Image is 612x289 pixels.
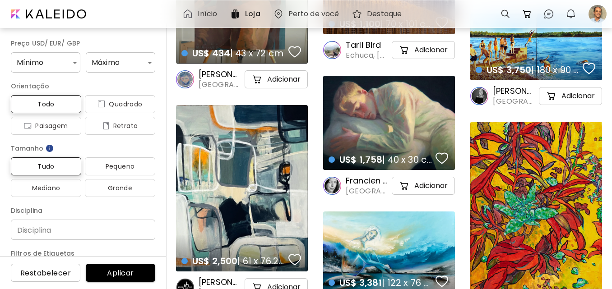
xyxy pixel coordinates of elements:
[470,14,602,80] a: US$ 3,750| 180 x 90 cmfavoriteshttps://cdn.kaleido.art/CDN/Artwork/172041/Primary/medium.webp?upd...
[414,181,448,190] h5: Adicionar
[546,91,557,101] img: cart-icon
[11,52,80,73] div: Mínimo
[267,75,301,84] h5: Adicionar
[566,9,576,19] img: bellIcon
[230,9,264,19] a: Loja
[339,276,382,289] span: US$ 3,381
[85,179,155,197] button: Grande
[92,120,148,131] span: Retrato
[192,255,237,267] span: US$ 2,500
[102,122,110,129] img: icon
[18,268,73,278] span: Restabelecer
[286,251,303,269] button: favorites
[245,70,308,88] button: cart-iconAdicionar
[199,80,243,90] span: [GEOGRAPHIC_DATA], [GEOGRAPHIC_DATA]
[367,10,402,18] h6: Destaque
[181,47,286,59] h4: | 43 x 72 cm
[392,41,455,59] button: cart-iconAdicionar
[252,74,263,85] img: cart-icon
[93,268,148,278] span: Aplicar
[181,255,286,267] h4: | 61 x 76.2 cm
[18,183,74,193] span: Mediano
[86,264,155,282] button: Aplicar
[176,105,308,271] a: US$ 2,500| 61 x 76.2 cmfavoriteshttps://cdn.kaleido.art/CDN/Artwork/172358/Primary/medium.webp?up...
[286,43,303,61] button: favorites
[288,10,339,18] h6: Perto de você
[493,86,537,96] h6: [PERSON_NAME]
[11,38,155,49] h6: Preço USD/ EUR/ GBP
[487,64,531,76] span: US$ 3,750
[176,69,308,90] a: [PERSON_NAME][GEOGRAPHIC_DATA], [GEOGRAPHIC_DATA]cart-iconAdicionar
[92,99,148,110] span: Quadrado
[323,40,455,60] a: Tarli BirdEchuca, [GEOGRAPHIC_DATA]cart-iconAdicionar
[493,96,537,106] span: [GEOGRAPHIC_DATA], [GEOGRAPHIC_DATA]
[563,6,579,22] button: bellIcon
[85,117,155,135] button: iconRetrato
[323,76,455,170] a: US$ 1,758| 40 x 30 cmfavoriteshttps://cdn.kaleido.art/CDN/Artwork/174393/Primary/medium.webp?upda...
[476,64,580,76] h4: | 180 x 90 cm
[18,161,74,172] span: Tudo
[11,179,81,197] button: Mediano
[199,277,243,288] h6: [PERSON_NAME] Art
[24,122,32,129] img: icon
[11,264,80,282] button: Restabelecer
[92,183,148,193] span: Grande
[522,9,533,19] img: cart
[11,143,155,154] h6: Tamanho
[352,9,405,19] a: Destaque
[346,186,390,196] span: [GEOGRAPHIC_DATA], [GEOGRAPHIC_DATA]
[11,117,81,135] button: iconPaisagem
[346,40,390,50] h6: Tarli Bird
[86,52,155,73] div: Máximo
[392,177,455,195] button: cart-iconAdicionar
[433,149,450,167] button: favorites
[399,45,410,55] img: cart-icon
[11,81,155,92] h6: Orientação
[470,86,602,106] a: [PERSON_NAME][GEOGRAPHIC_DATA], [GEOGRAPHIC_DATA]cart-iconAdicionar
[18,99,74,110] span: Todo
[198,10,217,18] h6: Início
[245,10,260,18] h6: Loja
[399,180,410,191] img: cart-icon
[323,175,455,196] a: Francien Krieg[GEOGRAPHIC_DATA], [GEOGRAPHIC_DATA]cart-iconAdicionar
[580,60,598,78] button: favorites
[92,161,148,172] span: Pequeno
[414,46,448,55] h5: Adicionar
[192,47,230,60] span: US$ 434
[199,69,243,80] h6: [PERSON_NAME]
[85,95,155,113] button: iconQuadrado
[182,9,221,19] a: Início
[97,101,105,108] img: icon
[11,248,155,259] h6: Filtros de Etiquetas
[561,92,595,101] h5: Adicionar
[11,205,155,216] h6: Disciplina
[273,9,343,19] a: Perto de você
[45,144,54,153] img: info
[18,120,74,131] span: Paisagem
[85,157,155,175] button: Pequeno
[329,277,433,289] h4: | 122 x 76 cm
[339,153,382,166] span: US$ 1,758
[11,157,81,175] button: Tudo
[11,95,81,113] button: Todo
[346,175,390,186] h6: Francien Krieg
[539,87,602,105] button: cart-iconAdicionar
[329,154,433,165] h4: | 40 x 30 cm
[346,50,390,60] span: Echuca, [GEOGRAPHIC_DATA]
[543,9,554,19] img: chatIcon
